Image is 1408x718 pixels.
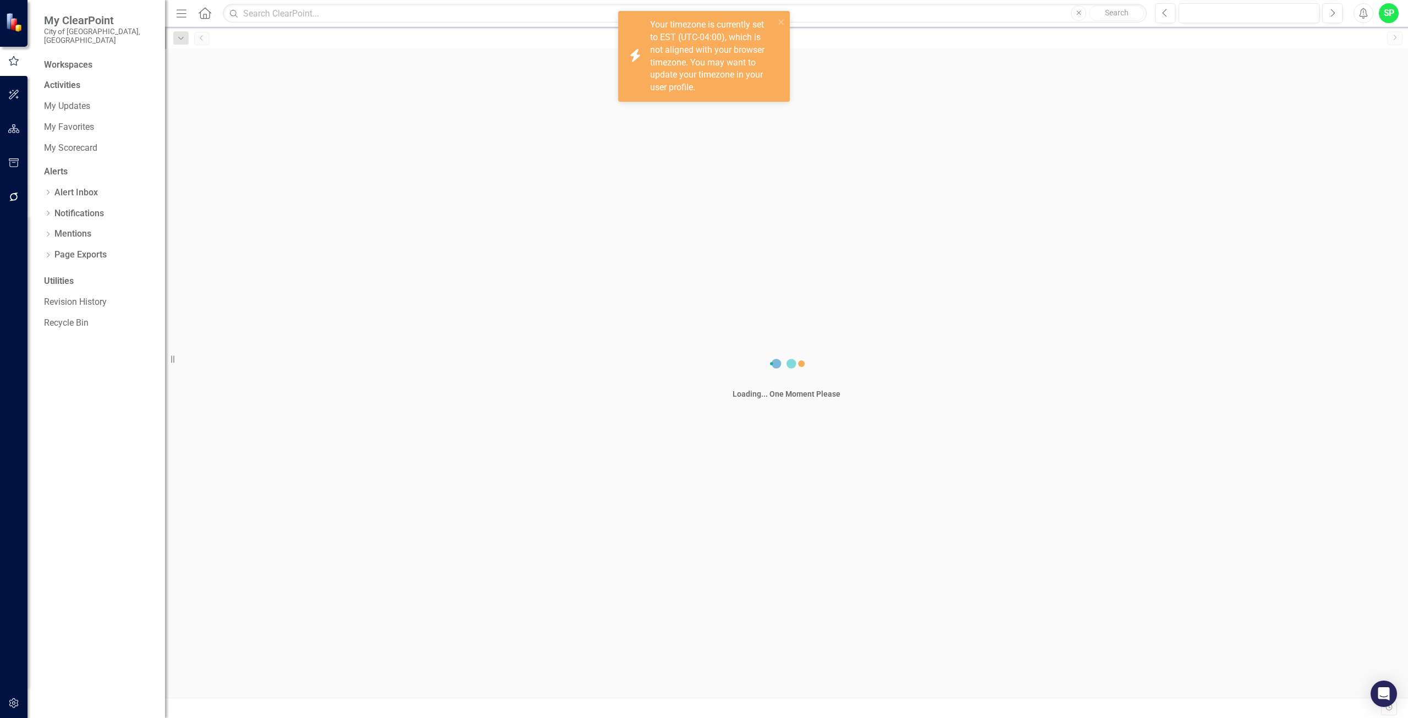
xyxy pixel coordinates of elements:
[54,187,98,199] a: Alert Inbox
[650,19,774,94] div: Your timezone is currently set to EST (UTC-04:00), which is not aligned with your browser timezon...
[44,59,92,72] div: Workspaces
[44,79,154,92] div: Activities
[733,388,840,399] div: Loading... One Moment Please
[44,296,154,309] a: Revision History
[5,12,25,31] img: ClearPoint Strategy
[44,14,154,27] span: My ClearPoint
[1089,6,1144,21] button: Search
[44,275,154,288] div: Utilities
[54,228,91,240] a: Mentions
[44,121,154,134] a: My Favorites
[778,15,785,28] button: close
[1371,681,1397,707] div: Open Intercom Messenger
[44,166,154,178] div: Alerts
[223,4,1147,23] input: Search ClearPoint...
[44,27,154,45] small: City of [GEOGRAPHIC_DATA], [GEOGRAPHIC_DATA]
[44,317,154,330] a: Recycle Bin
[1105,8,1129,17] span: Search
[44,100,154,113] a: My Updates
[1379,3,1399,23] button: SP
[44,142,154,155] a: My Scorecard
[54,207,104,220] a: Notifications
[54,249,107,261] a: Page Exports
